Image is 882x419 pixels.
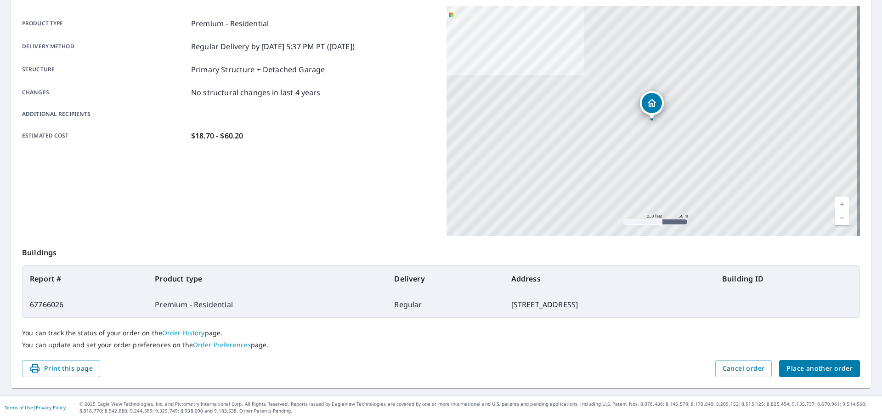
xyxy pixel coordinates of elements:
[29,363,93,374] span: Print this page
[5,404,33,411] a: Terms of Use
[162,328,205,337] a: Order History
[835,211,849,225] a: Current Level 17, Zoom Out
[147,266,387,292] th: Product type
[191,41,355,52] p: Regular Delivery by [DATE] 5:37 PM PT ([DATE])
[79,401,877,414] p: © 2025 Eagle View Technologies, Inc. and Pictometry International Corp. All Rights Reserved. Repo...
[23,266,147,292] th: Report #
[22,87,187,98] p: Changes
[504,266,715,292] th: Address
[715,266,859,292] th: Building ID
[387,292,503,317] td: Regular
[193,340,251,349] a: Order Preferences
[22,360,100,377] button: Print this page
[23,292,147,317] td: 67766026
[5,405,66,410] p: |
[191,130,243,141] p: $18.70 - $60.20
[22,341,860,349] p: You can update and set your order preferences on the page.
[191,18,269,29] p: Premium - Residential
[22,18,187,29] p: Product type
[22,110,187,118] p: Additional recipients
[786,363,853,374] span: Place another order
[22,41,187,52] p: Delivery method
[723,363,765,374] span: Cancel order
[387,266,503,292] th: Delivery
[779,360,860,377] button: Place another order
[147,292,387,317] td: Premium - Residential
[191,87,321,98] p: No structural changes in last 4 years
[22,64,187,75] p: Structure
[640,91,664,120] div: Dropped pin, building 1, Residential property, 701 N Blackhorse Dr Spanish Fork, UT 84660
[504,292,715,317] td: [STREET_ADDRESS]
[191,64,325,75] p: Primary Structure + Detached Garage
[36,404,66,411] a: Privacy Policy
[715,360,772,377] button: Cancel order
[22,329,860,337] p: You can track the status of your order on the page.
[835,197,849,211] a: Current Level 17, Zoom In
[22,130,187,141] p: Estimated cost
[22,236,860,265] p: Buildings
